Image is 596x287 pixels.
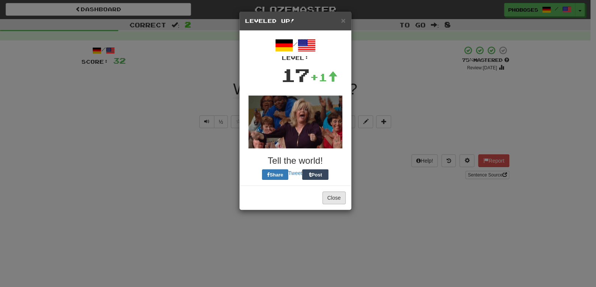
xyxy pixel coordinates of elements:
button: Post [302,169,328,180]
div: 17 [281,62,310,88]
button: Close [341,16,345,24]
div: / [245,36,346,62]
h5: Leveled Up! [245,17,346,25]
span: × [341,16,345,25]
div: Level: [245,54,346,62]
button: Close [322,191,346,204]
div: +1 [310,70,338,85]
a: Tweet [288,170,302,176]
h3: Tell the world! [245,156,346,166]
img: happy-lady-c767e5519d6a7a6d241e17537db74d2b6302dbbc2957d4f543dfdf5f6f88f9b5.gif [248,96,342,148]
button: Share [262,169,288,180]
